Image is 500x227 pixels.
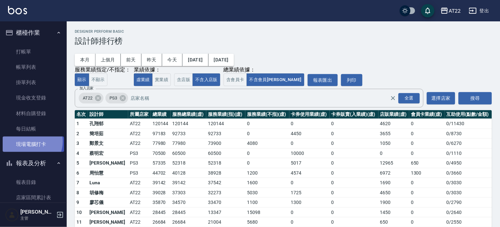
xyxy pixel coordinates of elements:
td: 0 [409,148,445,158]
td: 1725 [289,188,330,198]
td: 0 [245,129,289,139]
td: 92733 [171,129,206,139]
td: 蔡明宏 [88,148,128,158]
button: 報表及分析 [3,155,64,172]
a: 打帳單 [3,44,64,59]
td: 0 [289,119,330,129]
td: 32273 [206,188,245,198]
td: AT22 [128,119,151,129]
button: 不含會員[PERSON_NAME] [247,73,304,86]
td: 39142 [171,178,206,188]
td: 3655 [379,129,409,139]
td: 39142 [151,178,171,188]
th: 所屬店家 [128,110,151,119]
td: 1050 [379,139,409,149]
th: 設計師 [88,110,128,119]
img: Person [5,208,19,222]
input: 店家名稱 [129,92,402,104]
a: 店家區間累計表 [3,190,64,205]
td: 6972 [379,168,409,178]
h5: [PERSON_NAME] [20,209,54,215]
div: 服務業績指定/不指定： [75,66,131,73]
td: 120144 [206,119,245,129]
span: 8 [76,190,79,195]
a: 材料自購登錄 [3,106,64,121]
span: 1 [76,121,79,126]
td: 0 / 1110 [445,148,492,158]
td: 0 [245,119,289,129]
span: AT22 [79,95,96,101]
td: 0 [409,207,445,217]
td: 0 / 3030 [445,188,492,198]
span: 10 [76,210,82,215]
td: 周怡慧 [88,168,128,178]
td: 34570 [171,198,206,208]
div: AT22 [79,93,103,103]
img: Logo [8,6,27,14]
td: 廖芯儀 [88,198,128,208]
td: 12965 [379,158,409,168]
button: [DATE] [209,54,234,66]
td: 60500 [206,148,245,158]
td: AT22 [128,188,151,198]
td: 0 [330,198,379,208]
td: 0 [379,148,409,158]
th: 名次 [75,110,88,119]
td: 52318 [206,158,245,168]
a: 每日結帳 [3,121,64,137]
a: 報表匯出 [308,74,338,86]
td: Luna [88,178,128,188]
td: 0 / 3660 [445,168,492,178]
td: 0 [330,188,379,198]
div: 全選 [399,93,420,103]
td: 0 [245,148,289,158]
td: 0 [330,178,379,188]
span: 6 [76,170,79,176]
button: Clear [389,93,398,103]
td: 0 [330,119,379,129]
td: 4080 [245,139,289,149]
td: 60500 [171,148,206,158]
td: 13347 [206,207,245,217]
td: 4450 [289,129,330,139]
button: AT22 [438,4,464,18]
td: 0 [409,129,445,139]
td: 15098 [245,207,289,217]
td: 39028 [151,188,171,198]
td: AT22 [128,178,151,188]
td: 44702 [151,168,171,178]
td: 5017 [289,158,330,168]
td: 0 [409,188,445,198]
span: PS3 [105,95,121,101]
button: 搜尋 [459,92,492,104]
th: 服務總業績(虛) [171,110,206,119]
td: 0 [409,139,445,149]
button: 含會員卡 [224,73,247,86]
td: 650 [409,158,445,168]
button: 虛業績 [134,73,153,86]
td: 57335 [151,158,171,168]
td: 37303 [171,188,206,198]
td: AT22 [128,129,151,139]
td: 4650 [379,188,409,198]
td: 77980 [171,139,206,149]
td: 1300 [289,198,330,208]
span: 7 [76,180,79,185]
button: 實業績 [152,73,171,86]
th: 互助使用(點數/金額) [445,110,492,119]
td: 120144 [171,119,206,129]
td: 1300 [409,168,445,178]
label: 加入店家 [79,86,93,91]
span: 9 [76,200,79,205]
th: 服務業績(指)(虛) [206,110,245,119]
td: [PERSON_NAME] [88,158,128,168]
a: 現金收支登錄 [3,90,64,105]
a: 現場電腦打卡 [3,137,64,152]
td: 0 [330,168,379,178]
td: 孔翔郁 [88,119,128,129]
span: 5 [76,160,79,166]
td: 0 [289,139,330,149]
td: 0 [409,198,445,208]
td: 0 [330,139,379,149]
a: 報表目錄 [3,175,64,190]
